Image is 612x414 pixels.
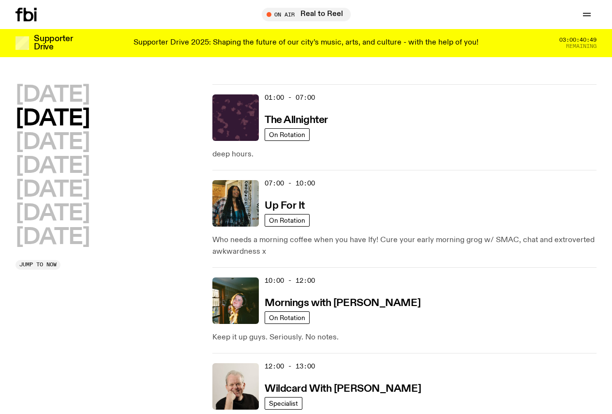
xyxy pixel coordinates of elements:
h3: Mornings with [PERSON_NAME] [265,298,420,308]
span: 12:00 - 13:00 [265,362,315,371]
p: deep hours. [212,149,597,160]
button: [DATE] [15,179,90,201]
button: [DATE] [15,203,90,225]
span: 01:00 - 07:00 [265,93,315,102]
button: On AirReal to Reel [262,8,351,21]
button: [DATE] [15,84,90,106]
button: Jump to now [15,260,60,270]
span: Jump to now [19,262,57,267]
img: Ify - a Brown Skin girl with black braided twists, looking up to the side with her tongue stickin... [212,180,259,227]
h3: Up For It [265,201,305,211]
span: Specialist [269,399,298,407]
a: On Rotation [265,128,310,141]
a: The Allnighter [265,113,328,125]
a: Wildcard With [PERSON_NAME] [265,382,421,394]
span: On Rotation [269,314,305,321]
button: [DATE] [15,155,90,177]
span: 07:00 - 10:00 [265,179,315,188]
span: 03:00:40:49 [559,37,597,43]
a: On Rotation [265,214,310,227]
p: Supporter Drive 2025: Shaping the future of our city’s music, arts, and culture - with the help o... [134,39,478,47]
a: Specialist [265,397,302,410]
img: Stuart is smiling charmingly, wearing a black t-shirt against a stark white background. [212,363,259,410]
p: Keep it up guys. Seriously. No notes. [212,332,597,343]
a: Mornings with [PERSON_NAME] [265,296,420,308]
a: On Rotation [265,311,310,324]
h3: Supporter Drive [34,35,73,51]
span: On Rotation [269,131,305,138]
h3: Wildcard With [PERSON_NAME] [265,384,421,394]
span: On Rotation [269,216,305,224]
p: Who needs a morning coffee when you have Ify! Cure your early morning grog w/ SMAC, chat and extr... [212,234,597,258]
button: [DATE] [15,108,90,130]
img: Freya smiles coyly as she poses for the image. [212,277,259,324]
button: [DATE] [15,132,90,153]
span: Remaining [566,44,597,49]
span: 10:00 - 12:00 [265,276,315,285]
button: [DATE] [15,227,90,248]
h3: The Allnighter [265,115,328,125]
a: Up For It [265,199,305,211]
